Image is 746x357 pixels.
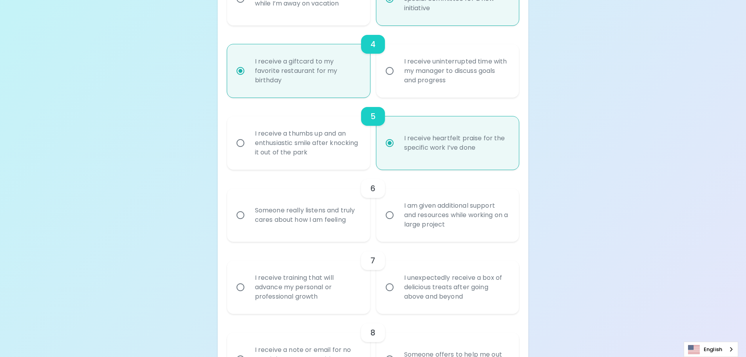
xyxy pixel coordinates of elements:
a: English [684,342,738,357]
div: I receive training that will advance my personal or professional growth [249,264,366,311]
div: I receive a giftcard to my favorite restaurant for my birthday [249,47,366,94]
h6: 8 [370,326,376,339]
h6: 7 [370,254,375,267]
div: I receive a thumbs up and an enthusiastic smile after knocking it out of the park [249,120,366,167]
div: I am given additional support and resources while working on a large project [398,192,515,239]
div: choice-group-check [227,170,519,242]
div: Someone really listens and truly cares about how I am feeling [249,196,366,234]
div: choice-group-check [227,98,519,170]
h6: 6 [370,182,376,195]
div: I receive uninterrupted time with my manager to discuss goals and progress [398,47,515,94]
div: choice-group-check [227,25,519,98]
div: choice-group-check [227,242,519,314]
aside: Language selected: English [684,342,738,357]
div: I unexpectedly receive a box of delicious treats after going above and beyond [398,264,515,311]
h6: 5 [370,110,376,123]
div: Language [684,342,738,357]
h6: 4 [370,38,376,51]
div: I receive heartfelt praise for the specific work I’ve done [398,124,515,162]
